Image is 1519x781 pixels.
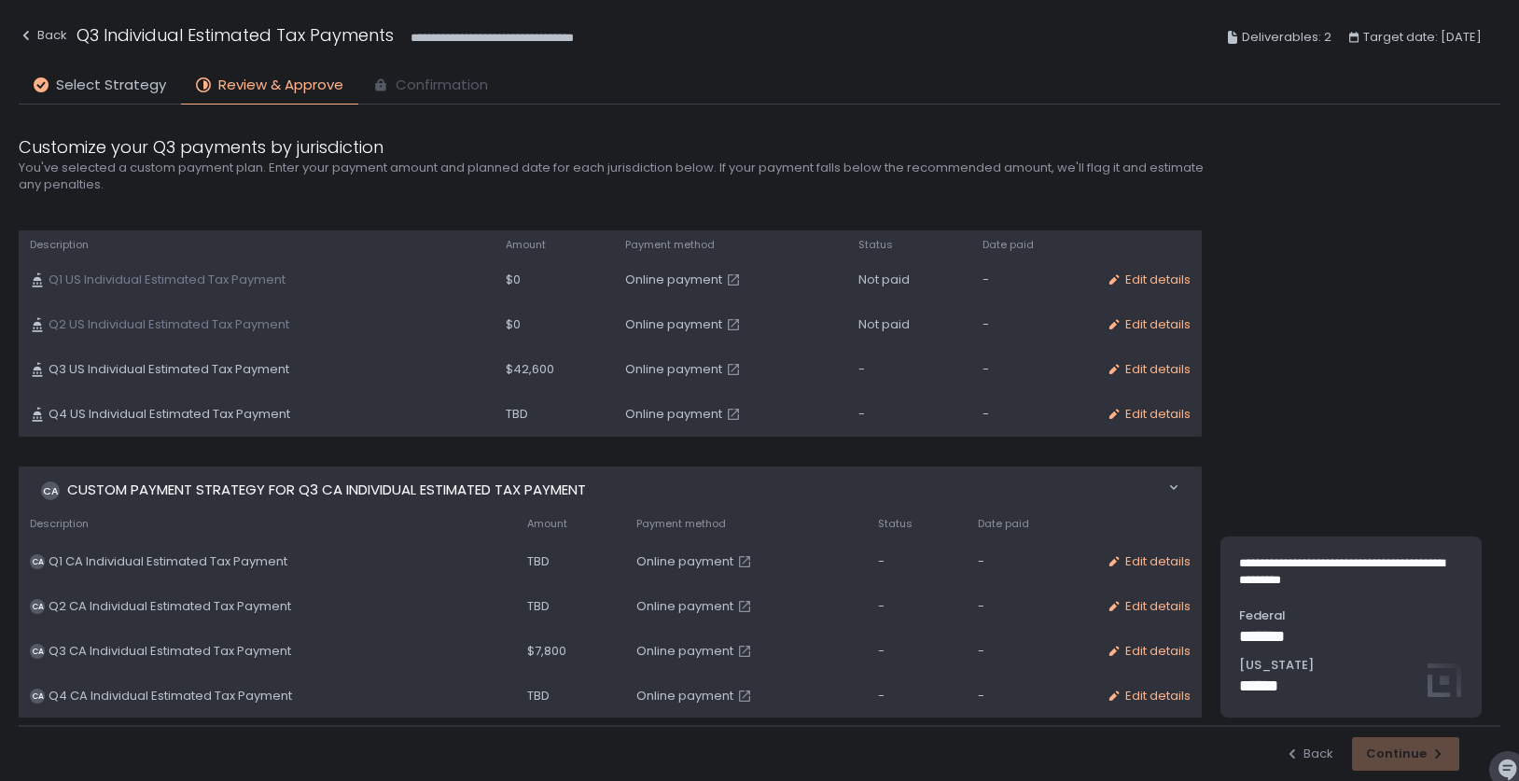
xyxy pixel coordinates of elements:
span: Date paid [982,238,1034,252]
button: Edit details [1107,272,1191,288]
button: Edit details [1107,643,1191,660]
span: Q3 CA Individual Estimated Tax Payment [49,643,291,660]
span: Online payment [625,316,722,333]
text: CA [32,646,44,657]
span: TBD [527,688,550,704]
div: - [878,688,955,704]
span: Payment method [636,517,726,531]
h2: You've selected a custom payment plan. Enter your payment amount and planned date for each jurisd... [19,160,1213,193]
span: Federal [1239,607,1463,624]
span: $7,800 [527,643,566,660]
text: CA [32,601,44,612]
div: - [978,643,1084,660]
span: Amount [506,238,546,252]
span: Description [30,517,89,531]
span: $0 [506,316,521,333]
span: Q4 CA Individual Estimated Tax Payment [49,688,292,704]
div: - [878,553,955,570]
span: Q4 US Individual Estimated Tax Payment [49,406,290,423]
div: Back [19,24,67,47]
span: Deliverables: 2 [1242,26,1331,49]
button: Edit details [1107,406,1191,423]
h1: Q3 Individual Estimated Tax Payments [77,22,394,48]
span: Online payment [636,598,733,615]
span: Amount [527,517,567,531]
span: Online payment [625,361,722,378]
button: Edit details [1107,316,1191,333]
span: Online payment [625,272,722,288]
span: Q1 US Individual Estimated Tax Payment [49,272,286,288]
span: Target date: [DATE] [1363,26,1482,49]
span: Q2 US Individual Estimated Tax Payment [49,316,289,333]
span: Payment method [625,238,715,252]
div: - [978,598,1084,615]
button: Edit details [1107,688,1191,704]
span: TBD [527,598,550,615]
span: [US_STATE] [1239,657,1463,674]
span: Select Strategy [56,75,166,96]
span: Online payment [636,643,733,660]
div: Not paid [858,272,960,288]
span: Custom Payment strategy for Q3 CA Individual Estimated Tax Payment [67,480,586,501]
text: CA [32,690,44,702]
div: - [878,643,955,660]
div: - [982,316,1084,333]
div: - [982,272,1084,288]
button: Back [1285,746,1333,762]
text: CA [32,556,44,567]
span: Status [878,517,913,531]
span: Online payment [636,553,733,570]
button: Back [19,22,67,53]
div: - [858,361,960,378]
span: Date paid [978,517,1029,531]
span: Review & Approve [218,75,343,96]
button: Edit details [1107,553,1191,570]
div: - [978,688,1084,704]
div: - [982,406,1084,423]
button: Edit details [1107,361,1191,378]
span: Online payment [625,406,722,423]
text: CA [43,483,59,497]
span: Q3 US Individual Estimated Tax Payment [49,361,289,378]
span: Confirmation [396,75,488,96]
button: Edit details [1107,598,1191,615]
span: $42,600 [506,361,554,378]
span: Description [30,238,89,252]
span: Online payment [636,688,733,704]
div: - [978,553,1084,570]
div: Not paid [858,316,960,333]
span: Status [858,238,893,252]
span: TBD [506,406,528,423]
div: - [982,361,1084,378]
span: TBD [527,553,550,570]
span: $0 [506,272,521,288]
span: Customize your Q3 payments by jurisdiction [19,134,383,160]
div: - [878,598,955,615]
span: Q2 CA Individual Estimated Tax Payment [49,598,291,615]
div: - [858,406,960,423]
span: Q1 CA Individual Estimated Tax Payment [49,553,287,570]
